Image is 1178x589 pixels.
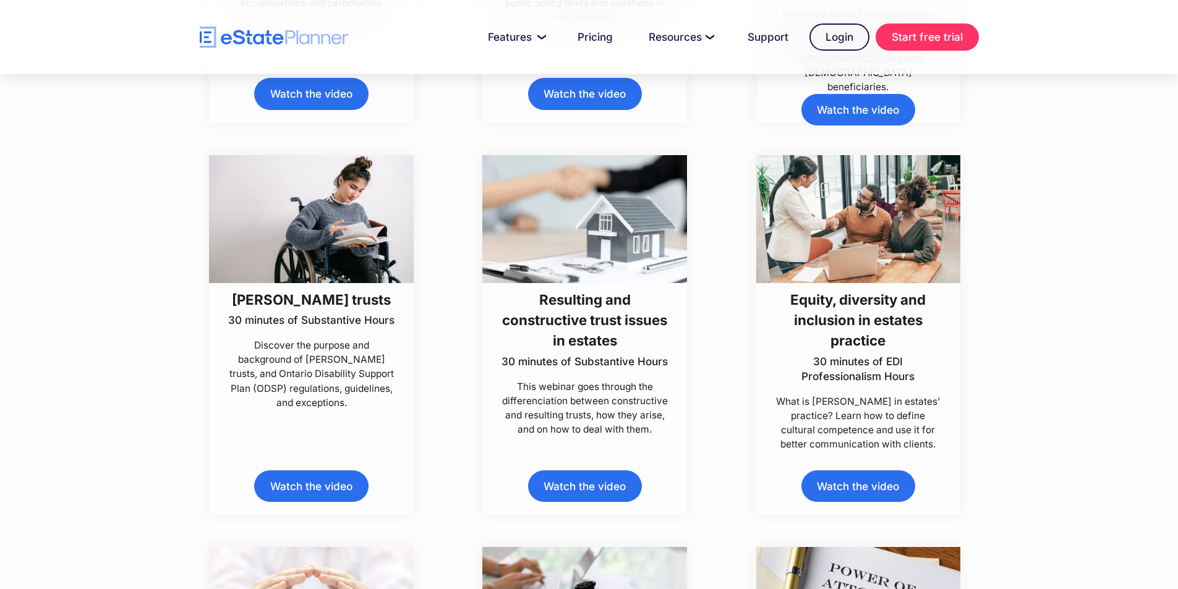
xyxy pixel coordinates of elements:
[500,379,670,437] p: This webinar goes through the differenciation between constructive and resulting trusts, how they...
[228,313,395,328] p: 30 minutes of Substantive Hours
[634,25,727,49] a: Resources
[809,23,869,51] a: Login
[563,25,628,49] a: Pricing
[528,470,642,502] a: Watch the video
[200,27,348,48] a: home
[801,94,915,125] a: Watch the video
[473,25,557,49] a: Features
[500,289,670,351] h3: Resulting and constructive trust issues in estates
[228,289,395,310] h3: [PERSON_NAME] trusts
[773,354,944,384] p: 30 minutes of EDI Professionalism Hours
[482,155,687,437] a: Resulting and constructive trust issues in estates30 minutes of Substantive HoursThis webinar goe...
[254,78,368,109] a: Watch the video
[876,23,979,51] a: Start free trial
[528,78,642,109] a: Watch the video
[500,354,670,369] p: 30 minutes of Substantive Hours
[756,155,961,452] a: Equity, diversity and inclusion in estates practice30 minutes of EDI Professionalism HoursWhat is...
[209,155,414,410] a: [PERSON_NAME] trusts30 minutes of Substantive HoursDiscover the purpose and background of [PERSON...
[773,394,944,452] p: What is [PERSON_NAME] in estates’ practice? Learn how to define cultural competence and use it fo...
[254,470,368,502] a: Watch the video
[801,470,915,502] a: Watch the video
[226,338,397,410] p: Discover the purpose and background of [PERSON_NAME] trusts, and Ontario Disability Support Plan ...
[773,289,944,351] h3: Equity, diversity and inclusion in estates practice
[733,25,803,49] a: Support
